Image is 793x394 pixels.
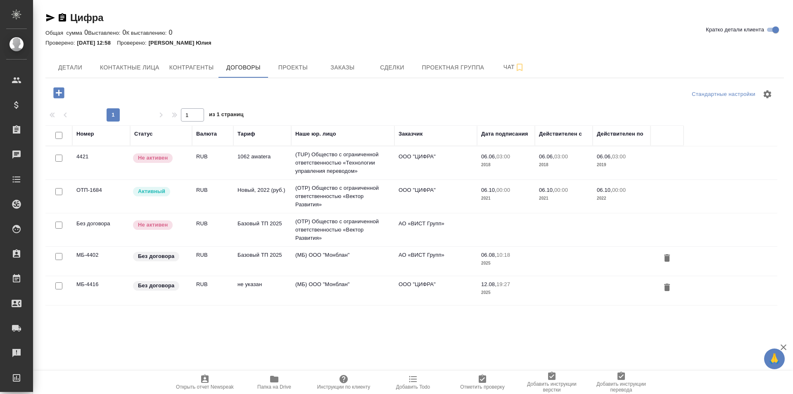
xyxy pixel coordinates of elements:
[237,130,255,138] div: Тариф
[233,148,291,177] td: 1062 awatera
[706,26,764,34] span: Кратко детали клиента
[399,251,473,259] p: АО «ВИСТ Групп»
[597,194,646,203] p: 2022
[192,182,233,211] td: RUB
[660,251,674,266] button: Удалить
[539,161,589,169] p: 2018
[539,130,582,138] div: Действителен с
[233,276,291,305] td: не указан
[539,187,554,193] p: 06.10,
[45,13,55,23] button: Скопировать ссылку для ЯМессенджера
[138,252,174,260] p: Без договора
[138,187,165,196] p: Активный
[291,180,394,213] td: (OTP) Общество с ограниченной ответственностью «Вектор Развития»
[481,161,531,169] p: 2018
[767,350,781,368] span: 🙏
[77,40,117,46] p: [DATE] 12:58
[134,130,153,138] div: Статус
[757,84,777,104] span: Настроить таблицу
[138,221,168,229] p: Не активен
[233,247,291,276] td: Базовый ТП 2025
[72,148,130,177] td: 4421
[192,148,233,177] td: RUB
[554,187,568,193] p: 00:00
[481,289,531,297] p: 2025
[496,281,510,287] p: 19:27
[88,30,122,36] p: Выставлено:
[515,62,525,72] svg: Подписаться
[422,62,484,73] span: Проектная группа
[196,130,217,138] div: Валюта
[597,130,643,138] div: Действителен по
[597,187,612,193] p: 06.10,
[399,220,473,228] p: АО «ВИСТ Групп»
[273,62,313,73] span: Проекты
[295,130,336,138] div: Наше юр. лицо
[76,130,94,138] div: Номер
[57,13,67,23] button: Скопировать ссылку
[481,153,496,160] p: 06.06,
[496,252,510,258] p: 10:18
[481,281,496,287] p: 12.08,
[149,40,218,46] p: [PERSON_NAME] Юлия
[597,161,646,169] p: 2019
[192,215,233,244] td: RUB
[72,276,130,305] td: МБ-4416
[138,282,174,290] p: Без договора
[554,153,568,160] p: 03:00
[481,252,496,258] p: 06.08,
[612,187,626,193] p: 00:00
[539,153,554,160] p: 06.06,
[126,30,169,36] p: К выставлению:
[372,62,412,73] span: Сделки
[138,154,168,162] p: Не активен
[70,12,103,23] a: Цифра
[223,62,263,73] span: Договоры
[291,247,394,276] td: (МБ) ООО "Монблан"
[291,276,394,305] td: (МБ) ООО "Монблан"
[72,215,130,244] td: Без договора
[291,213,394,246] td: (OTP) Общество с ограниченной ответственностью «Вектор Развития»
[72,247,130,276] td: МБ-4402
[45,40,77,46] p: Проверено:
[496,187,510,193] p: 00:00
[660,280,674,296] button: Удалить
[399,153,473,161] p: ООО "ЦИФРА"
[169,62,214,73] span: Контрагенты
[192,276,233,305] td: RUB
[209,110,244,122] span: из 1 страниц
[233,182,291,211] td: Новый, 2022 (руб.)
[323,62,362,73] span: Заказы
[481,194,531,203] p: 2021
[494,62,534,72] span: Чат
[612,153,626,160] p: 03:00
[481,187,496,193] p: 06.10,
[481,130,528,138] div: Дата подписания
[496,153,510,160] p: 03:00
[117,40,149,46] p: Проверено:
[45,30,84,36] p: Общая сумма
[47,84,70,101] button: Добавить договор
[597,153,612,160] p: 06.06,
[291,146,394,179] td: (TUP) Общество с ограниченной ответственностью «Технологии управления переводом»
[100,62,159,73] span: Контактные лица
[192,247,233,276] td: RUB
[481,259,531,267] p: 2025
[45,28,784,38] div: 0 0 0
[399,130,423,138] div: Заказчик
[399,186,473,194] p: ООО "ЦИФРА"
[539,194,589,203] p: 2021
[50,62,90,73] span: Детали
[764,349,785,369] button: 🙏
[72,182,130,211] td: ОТП-1684
[233,215,291,244] td: Базовый ТП 2025
[690,88,757,101] div: split button
[399,280,473,289] p: ООО "ЦИФРА"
